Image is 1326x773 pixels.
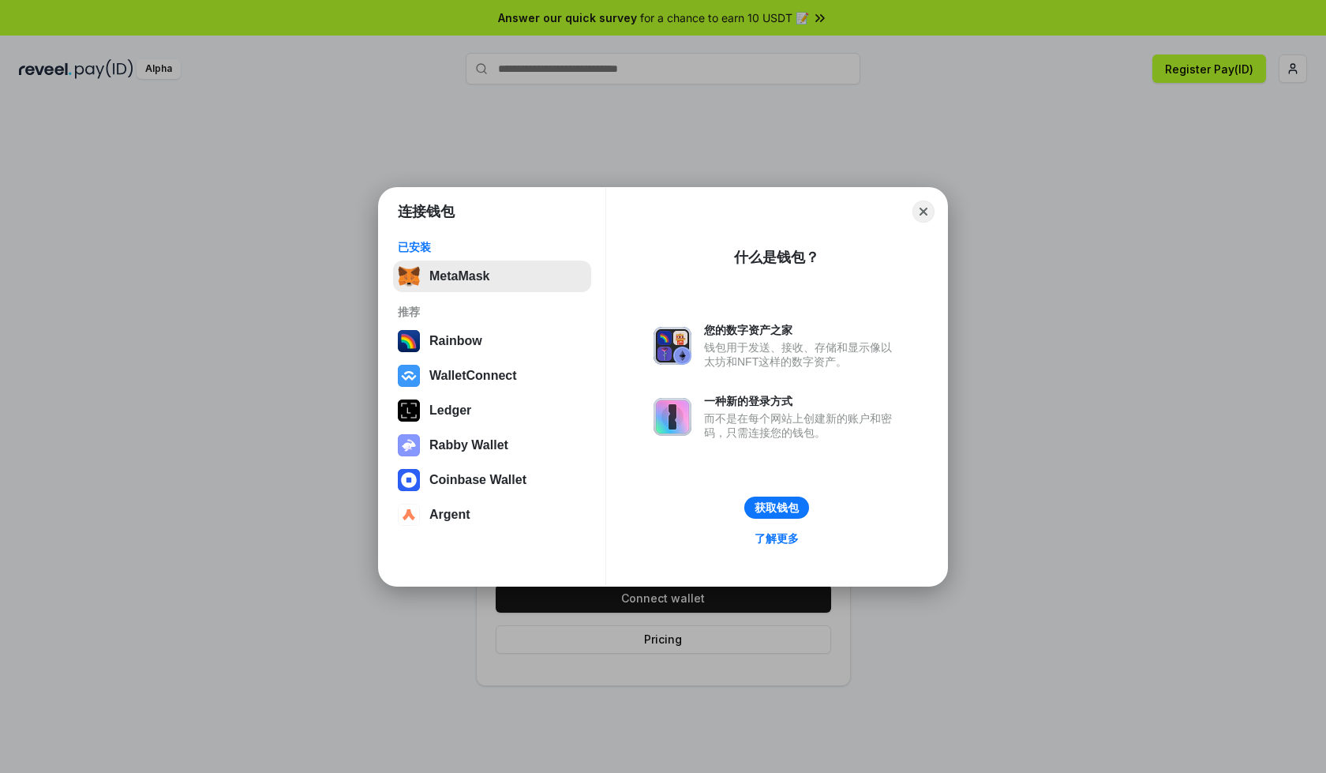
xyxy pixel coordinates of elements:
[398,202,455,221] h1: 连接钱包
[398,504,420,526] img: svg+xml,%3Csvg%20width%3D%2228%22%20height%3D%2228%22%20viewBox%3D%220%200%2028%2028%22%20fill%3D...
[429,334,482,348] div: Rainbow
[755,531,799,546] div: 了解更多
[393,395,591,426] button: Ledger
[429,508,470,522] div: Argent
[745,528,808,549] a: 了解更多
[704,411,900,440] div: 而不是在每个网站上创建新的账户和密码，只需连接您的钱包。
[398,469,420,491] img: svg+xml,%3Csvg%20width%3D%2228%22%20height%3D%2228%22%20viewBox%3D%220%200%2028%2028%22%20fill%3D...
[744,497,809,519] button: 获取钱包
[734,248,819,267] div: 什么是钱包？
[398,400,420,422] img: svg+xml,%3Csvg%20xmlns%3D%22http%3A%2F%2Fwww.w3.org%2F2000%2Fsvg%22%20width%3D%2228%22%20height%3...
[429,269,489,283] div: MetaMask
[398,305,586,319] div: 推荐
[398,365,420,387] img: svg+xml,%3Csvg%20width%3D%2228%22%20height%3D%2228%22%20viewBox%3D%220%200%2028%2028%22%20fill%3D...
[429,369,517,383] div: WalletConnect
[398,240,586,254] div: 已安装
[398,434,420,456] img: svg+xml,%3Csvg%20xmlns%3D%22http%3A%2F%2Fwww.w3.org%2F2000%2Fsvg%22%20fill%3D%22none%22%20viewBox...
[393,464,591,496] button: Coinbase Wallet
[912,201,935,223] button: Close
[393,325,591,357] button: Rainbow
[704,340,900,369] div: 钱包用于发送、接收、存储和显示像以太坊和NFT这样的数字资产。
[393,499,591,531] button: Argent
[393,360,591,392] button: WalletConnect
[398,330,420,352] img: svg+xml,%3Csvg%20width%3D%22120%22%20height%3D%22120%22%20viewBox%3D%220%200%20120%20120%22%20fil...
[755,501,799,515] div: 获取钱包
[654,398,691,436] img: svg+xml,%3Csvg%20xmlns%3D%22http%3A%2F%2Fwww.w3.org%2F2000%2Fsvg%22%20fill%3D%22none%22%20viewBox...
[704,323,900,337] div: 您的数字资产之家
[429,438,508,452] div: Rabby Wallet
[398,265,420,287] img: svg+xml,%3Csvg%20fill%3D%22none%22%20height%3D%2233%22%20viewBox%3D%220%200%2035%2033%22%20width%...
[429,403,471,418] div: Ledger
[393,430,591,461] button: Rabby Wallet
[654,327,691,365] img: svg+xml,%3Csvg%20xmlns%3D%22http%3A%2F%2Fwww.w3.org%2F2000%2Fsvg%22%20fill%3D%22none%22%20viewBox...
[429,473,526,487] div: Coinbase Wallet
[393,261,591,292] button: MetaMask
[704,394,900,408] div: 一种新的登录方式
